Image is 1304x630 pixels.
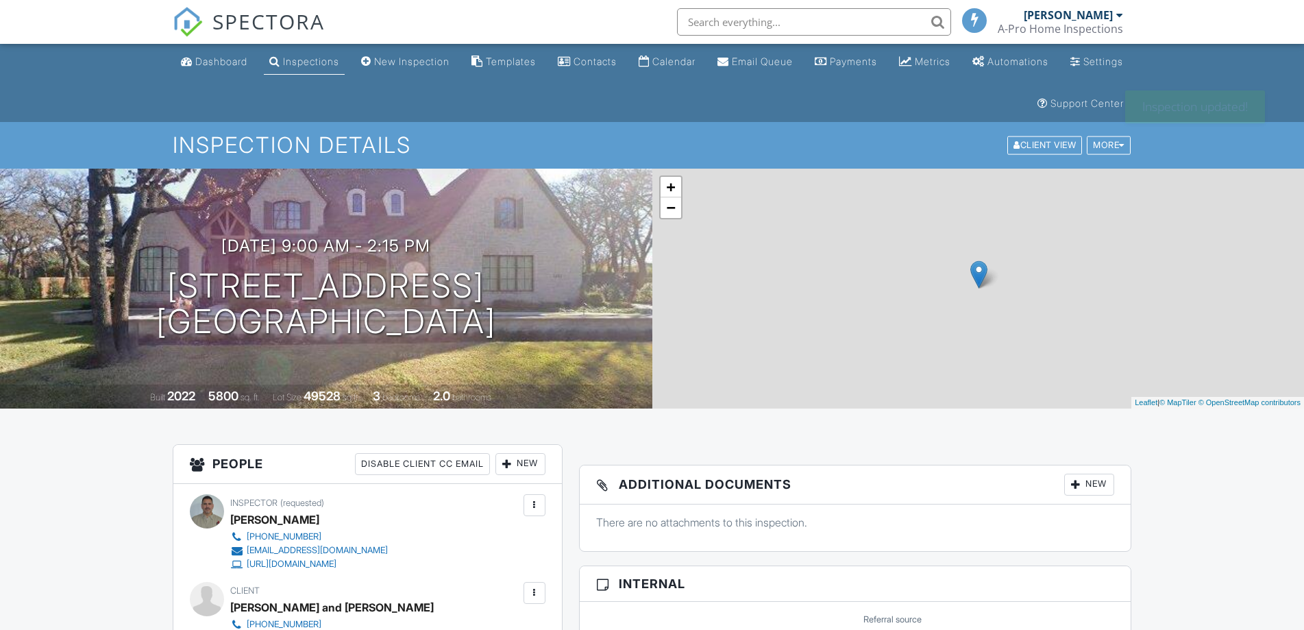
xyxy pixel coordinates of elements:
[247,619,321,630] div: [PHONE_NUMBER]
[677,8,951,36] input: Search everything...
[1087,136,1131,155] div: More
[150,392,165,402] span: Built
[382,392,420,402] span: bedrooms
[915,56,950,67] div: Metrics
[1131,397,1304,409] div: |
[486,56,536,67] div: Templates
[356,49,455,75] a: New Inspection
[633,49,701,75] a: Calendar
[156,268,496,341] h1: [STREET_ADDRESS] [GEOGRAPHIC_DATA]
[175,49,253,75] a: Dashboard
[1064,474,1114,496] div: New
[1007,136,1082,155] div: Client View
[452,392,491,402] span: bathrooms
[1065,49,1129,75] a: Settings
[998,22,1123,36] div: A-Pro Home Inspections
[1083,56,1123,67] div: Settings
[466,49,541,75] a: Templates
[173,445,562,484] h3: People
[230,498,278,508] span: Inspector
[661,197,681,218] a: Zoom out
[173,7,203,37] img: The Best Home Inspection Software - Spectora
[830,56,877,67] div: Payments
[373,389,380,403] div: 3
[809,49,883,75] a: Payments
[580,465,1131,505] h3: Additional Documents
[1159,398,1196,407] a: © MapTiler
[304,389,341,403] div: 49528
[230,597,434,618] div: [PERSON_NAME] and [PERSON_NAME]
[652,56,696,67] div: Calendar
[712,49,798,75] a: Email Queue
[661,177,681,197] a: Zoom in
[967,49,1054,75] a: Automations (Basic)
[173,19,325,47] a: SPECTORA
[433,389,450,403] div: 2.0
[596,515,1115,530] p: There are no attachments to this inspection.
[1032,91,1129,117] a: Support Center
[208,389,238,403] div: 5800
[280,498,324,508] span: (requested)
[195,56,247,67] div: Dashboard
[355,453,490,475] div: Disable Client CC Email
[247,559,336,570] div: [URL][DOMAIN_NAME]
[283,56,339,67] div: Inspections
[552,49,622,75] a: Contacts
[343,392,360,402] span: sq.ft.
[863,614,922,626] label: Referral source
[212,7,325,36] span: SPECTORA
[173,133,1132,157] h1: Inspection Details
[1198,398,1301,407] a: © OpenStreetMap contributors
[574,56,617,67] div: Contacts
[1024,8,1113,22] div: [PERSON_NAME]
[221,237,430,255] h3: [DATE] 9:00 am - 2:15 pm
[230,509,319,530] div: [PERSON_NAME]
[732,56,793,67] div: Email Queue
[167,389,195,403] div: 2022
[1050,97,1124,109] div: Support Center
[374,56,450,67] div: New Inspection
[241,392,260,402] span: sq. ft.
[247,545,388,556] div: [EMAIL_ADDRESS][DOMAIN_NAME]
[495,453,545,475] div: New
[230,530,388,544] a: [PHONE_NUMBER]
[230,585,260,596] span: Client
[580,566,1131,602] h3: Internal
[1135,398,1157,407] a: Leaflet
[230,544,388,557] a: [EMAIL_ADDRESS][DOMAIN_NAME]
[894,49,956,75] a: Metrics
[987,56,1048,67] div: Automations
[1006,139,1085,149] a: Client View
[264,49,345,75] a: Inspections
[1125,90,1265,123] div: Inspection updated!
[247,531,321,542] div: [PHONE_NUMBER]
[273,392,302,402] span: Lot Size
[230,557,388,571] a: [URL][DOMAIN_NAME]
